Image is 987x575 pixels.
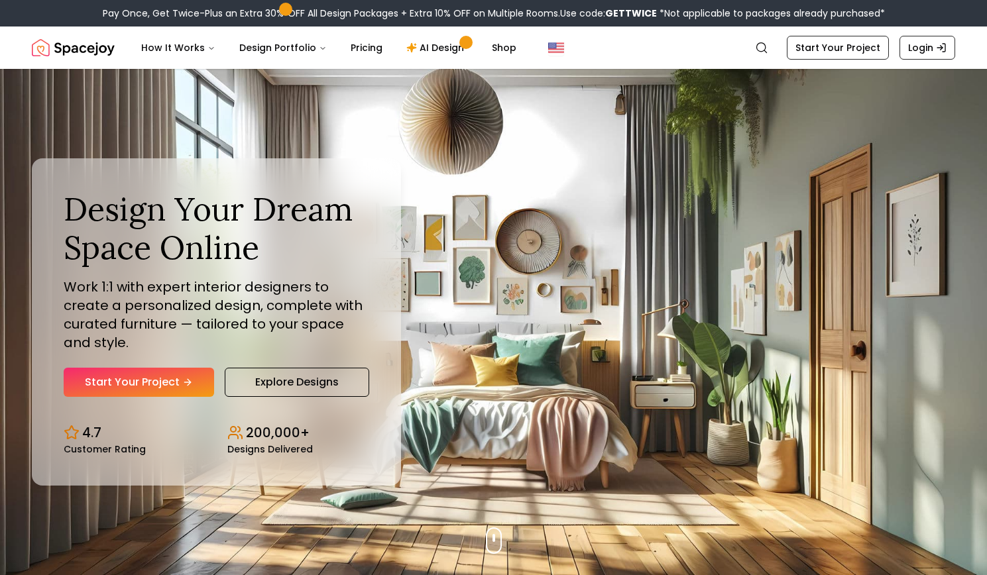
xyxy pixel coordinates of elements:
[225,368,369,397] a: Explore Designs
[560,7,657,20] span: Use code:
[82,423,101,442] p: 4.7
[64,368,214,397] a: Start Your Project
[64,444,146,454] small: Customer Rating
[131,34,527,61] nav: Main
[32,26,955,69] nav: Global
[32,34,115,61] a: Spacejoy
[131,34,226,61] button: How It Works
[227,444,313,454] small: Designs Delivered
[548,40,564,56] img: United States
[64,278,369,352] p: Work 1:1 with expert interior designers to create a personalized design, complete with curated fu...
[657,7,885,20] span: *Not applicable to packages already purchased*
[229,34,337,61] button: Design Portfolio
[900,36,955,60] a: Login
[103,7,885,20] div: Pay Once, Get Twice-Plus an Extra 30% OFF All Design Packages + Extra 10% OFF on Multiple Rooms.
[481,34,527,61] a: Shop
[605,7,657,20] b: GETTWICE
[64,413,369,454] div: Design stats
[32,34,115,61] img: Spacejoy Logo
[787,36,889,60] a: Start Your Project
[64,190,369,266] h1: Design Your Dream Space Online
[396,34,479,61] a: AI Design
[246,423,310,442] p: 200,000+
[340,34,393,61] a: Pricing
